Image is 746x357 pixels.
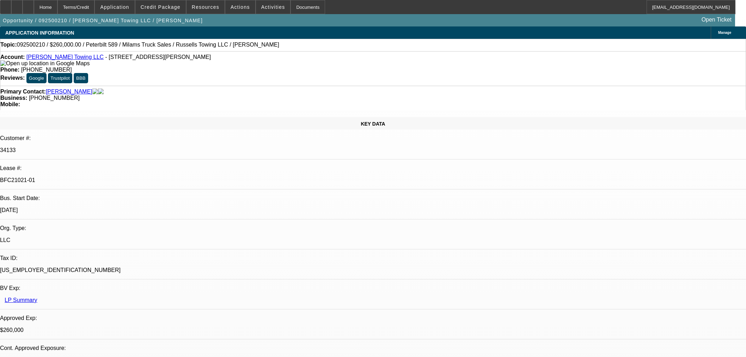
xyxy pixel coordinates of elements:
[0,75,25,81] strong: Reviews:
[225,0,255,14] button: Actions
[0,42,17,48] strong: Topic:
[231,4,250,10] span: Actions
[48,73,72,83] button: Trustpilot
[5,30,74,36] span: APPLICATION INFORMATION
[0,67,19,73] strong: Phone:
[186,0,225,14] button: Resources
[135,0,186,14] button: Credit Package
[26,54,104,60] a: [PERSON_NAME] Towing LLC
[74,73,88,83] button: BBB
[141,4,181,10] span: Credit Package
[17,42,279,48] span: 092500210 / $260,000.00 / Peterbilt 589 / Milams Truck Sales / Russells Towing LLC / [PERSON_NAME]
[0,101,20,107] strong: Mobile:
[21,67,72,73] span: [PHONE_NUMBER]
[3,18,203,23] span: Opportunity / 092500210 / [PERSON_NAME] Towing LLC / [PERSON_NAME]
[29,95,80,101] span: [PHONE_NUMBER]
[699,14,734,26] a: Open Ticket
[0,60,90,67] img: Open up location in Google Maps
[100,4,129,10] span: Application
[718,31,731,35] span: Manage
[46,89,92,95] a: [PERSON_NAME]
[95,0,134,14] button: Application
[98,89,104,95] img: linkedin-icon.png
[5,297,37,303] a: LP Summary
[0,89,46,95] strong: Primary Contact:
[192,4,219,10] span: Resources
[0,95,27,101] strong: Business:
[361,121,385,127] span: KEY DATA
[261,4,285,10] span: Activities
[105,54,211,60] span: - [STREET_ADDRESS][PERSON_NAME]
[26,73,47,83] button: Google
[0,60,90,66] a: View Google Maps
[0,54,25,60] strong: Account:
[92,89,98,95] img: facebook-icon.png
[256,0,291,14] button: Activities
